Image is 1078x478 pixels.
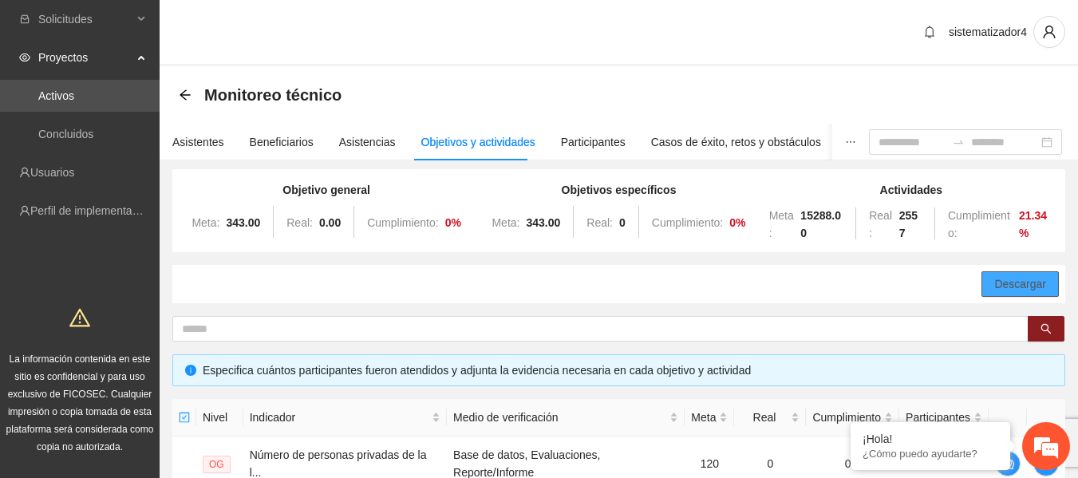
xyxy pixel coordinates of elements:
strong: 15288.00 [800,209,841,239]
th: Meta [685,399,734,437]
textarea: Escriba su mensaje y pulse “Intro” [8,313,304,369]
strong: 2557 [899,209,918,239]
strong: Objetivo general [282,184,370,196]
span: Real: [286,216,313,229]
strong: 343.00 [526,216,560,229]
button: bell [917,19,942,45]
span: arrow-left [179,89,192,101]
strong: Objetivos específicos [562,184,677,196]
span: Monitoreo técnico [204,82,342,108]
span: swap-right [952,136,965,148]
strong: 343.00 [226,216,260,229]
div: Casos de éxito, retos y obstáculos [651,133,821,151]
span: check-square [179,412,190,423]
div: Beneficiarios [250,133,314,151]
p: ¿Cómo puedo ayudarte? [863,448,998,460]
span: search [1040,323,1052,336]
span: Meta: [192,216,219,229]
span: Real [740,409,788,426]
span: Meta [691,409,716,426]
span: to [952,136,965,148]
span: bell [918,26,942,38]
span: inbox [19,14,30,25]
th: Real [734,399,806,437]
span: ellipsis [845,136,856,148]
div: Back [179,89,192,102]
button: search [1028,316,1064,342]
span: Cumplimiento [812,409,881,426]
strong: 0 % [445,216,461,229]
span: Cumplimiento: [367,216,438,229]
strong: Actividades [880,184,943,196]
a: Concluidos [38,128,93,140]
span: Meta: [769,209,794,239]
div: Asistentes [172,133,224,151]
button: user [1033,16,1065,48]
th: Nivel [196,399,243,437]
span: Medio de verificación [453,409,666,426]
button: Descargar [981,271,1059,297]
span: Cumplimiento: [948,209,1010,239]
strong: 0 % [729,216,745,229]
span: sistematizador4 [949,26,1027,38]
div: Especifica cuántos participantes fueron atendidos y adjunta la evidencia necesaria en cada objeti... [203,361,1052,379]
div: Asistencias [339,133,396,151]
span: Real: [586,216,613,229]
strong: 0.00 [319,216,341,229]
span: Meta: [492,216,519,229]
span: eye [19,52,30,63]
a: Activos [38,89,74,102]
strong: 21.34 % [1019,209,1047,239]
span: Indicador [250,409,428,426]
span: user [1034,25,1064,39]
div: Objetivos y actividades [421,133,535,151]
span: Participantes [906,409,970,426]
span: Solicitudes [38,3,132,35]
strong: 0 [619,216,626,229]
span: Estamos en línea. [93,152,220,313]
th: Medio de verificación [447,399,685,437]
th: Cumplimiento [806,399,899,437]
span: La información contenida en este sitio es confidencial y para uso exclusivo de FICOSEC. Cualquier... [6,354,154,452]
span: info-circle [185,365,196,376]
span: Real: [869,209,892,239]
span: Descargar [994,275,1046,293]
div: Chatee con nosotros ahora [83,81,268,102]
span: warning [69,307,90,328]
div: ¡Hola! [863,433,998,445]
button: ellipsis [832,124,869,160]
a: Usuarios [30,166,74,179]
span: Cumplimiento: [652,216,723,229]
div: Minimizar ventana de chat en vivo [262,8,300,46]
th: Participantes [899,399,989,437]
th: Indicador [243,399,447,437]
a: Perfil de implementadora [30,204,155,217]
div: Participantes [561,133,626,151]
span: OG [203,456,231,473]
span: Proyectos [38,41,132,73]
